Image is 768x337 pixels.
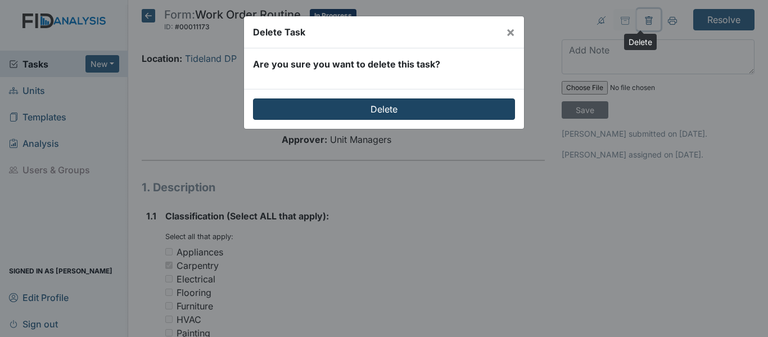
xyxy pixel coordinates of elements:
button: Close [497,16,524,48]
input: Delete [253,98,515,120]
strong: Are you sure you want to delete this task? [253,59,440,70]
div: Delete [624,34,657,50]
span: × [506,24,515,40]
div: Delete Task [253,25,305,39]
